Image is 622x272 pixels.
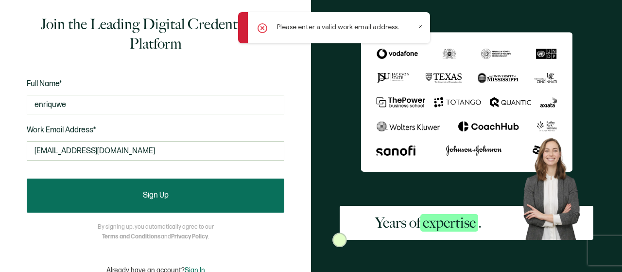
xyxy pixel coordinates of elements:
[277,22,399,32] p: Please enter a valid work email address.
[332,233,347,247] img: Sertifier Signup
[375,213,482,233] h2: Years of .
[143,192,169,199] span: Sign Up
[420,214,478,232] span: expertise
[102,233,161,240] a: Terms and Conditions
[27,79,62,89] span: Full Name*
[517,133,593,240] img: Sertifier Signup - Years of <span class="strong-h">expertise</span>. Hero
[361,32,572,172] img: Sertifier Signup - Years of <span class="strong-h">expertise</span>.
[27,95,284,114] input: Jane Doe
[171,233,208,240] a: Privacy Policy
[27,141,284,161] input: Enter your work email address
[98,222,214,242] p: By signing up, you automatically agree to our and .
[27,179,284,213] button: Sign Up
[27,126,96,135] span: Work Email Address*
[27,15,284,54] h1: Join the Leading Digital Credentialing Platform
